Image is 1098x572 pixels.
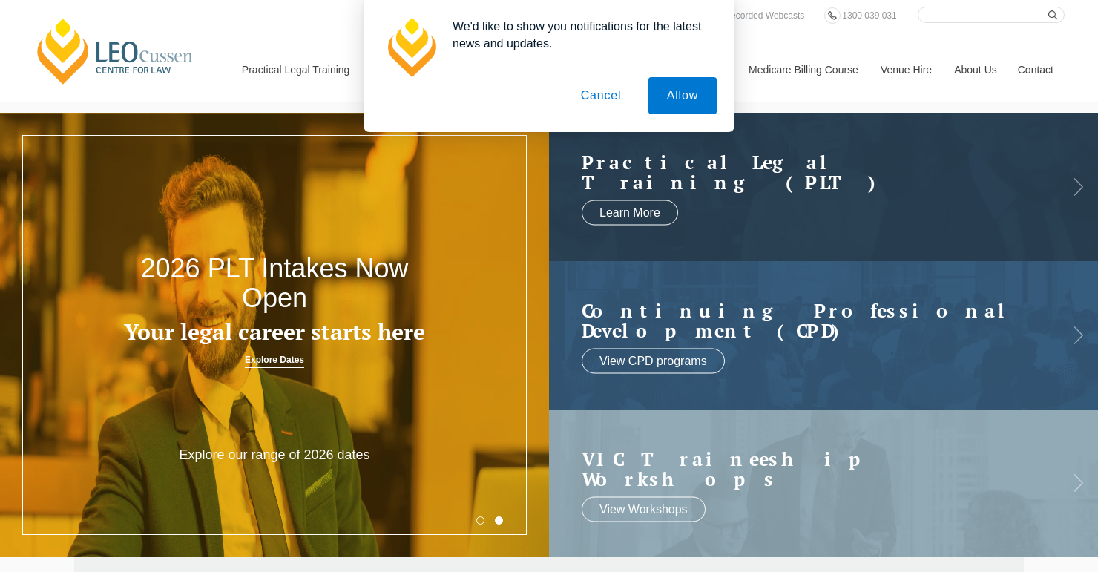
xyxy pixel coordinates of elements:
[582,151,1036,192] h2: Practical Legal Training (PLT)
[245,352,304,368] a: Explore Dates
[582,448,1036,489] a: VIC Traineeship Workshops
[582,200,678,225] a: Learn More
[476,516,484,525] button: 1
[582,151,1036,192] a: Practical LegalTraining (PLT)
[582,300,1036,341] a: Continuing ProfessionalDevelopment (CPD)
[582,348,725,373] a: View CPD programs
[582,300,1036,341] h2: Continuing Professional Development (CPD)
[495,516,503,525] button: 2
[648,77,717,114] button: Allow
[381,18,441,77] img: notification icon
[582,496,706,522] a: View Workshops
[165,447,384,464] p: Explore our range of 2026 dates
[562,77,640,114] button: Cancel
[110,254,439,312] h2: 2026 PLT Intakes Now Open
[441,18,717,52] div: We'd like to show you notifications for the latest news and updates.
[110,320,439,344] h3: Your legal career starts here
